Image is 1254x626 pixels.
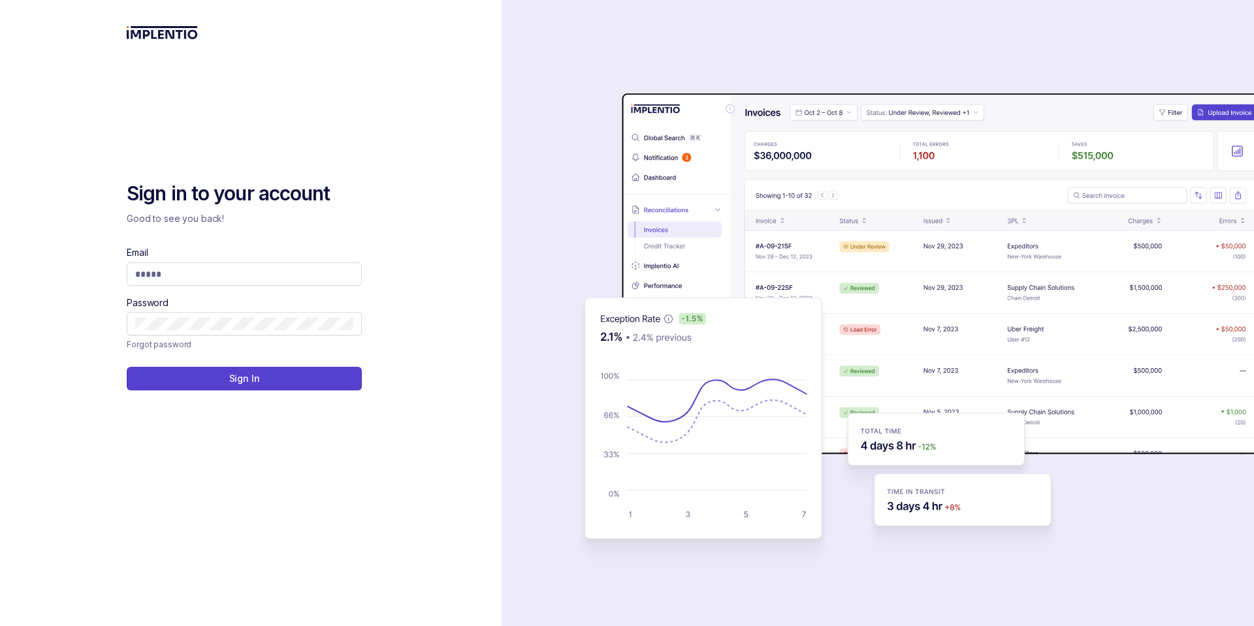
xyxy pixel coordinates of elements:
[127,296,169,309] label: Password
[127,338,191,351] a: Link Forgot password
[127,246,148,259] label: Email
[127,212,362,225] p: Good to see you back!
[127,338,191,351] p: Forgot password
[127,26,198,39] img: logo
[127,181,362,207] h2: Sign in to your account
[127,367,362,390] button: Sign In
[229,372,260,385] p: Sign In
